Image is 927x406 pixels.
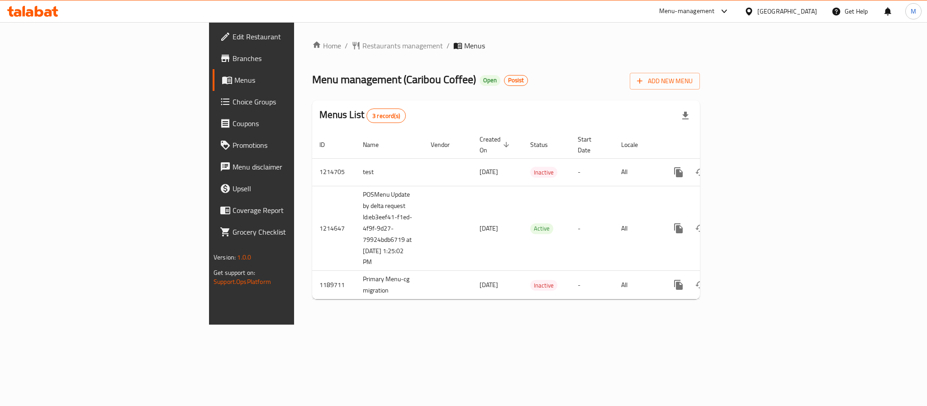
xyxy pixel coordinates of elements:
span: Add New Menu [637,76,693,87]
span: Start Date [578,134,603,156]
span: ID [319,139,337,150]
span: Name [363,139,390,150]
span: Edit Restaurant [233,31,357,42]
a: Branches [213,47,364,69]
a: Choice Groups [213,91,364,113]
div: Inactive [530,280,557,291]
span: Version: [214,251,236,263]
li: / [447,40,450,51]
span: Active [530,223,553,234]
div: [GEOGRAPHIC_DATA] [757,6,817,16]
span: [DATE] [480,279,498,291]
div: Menu-management [659,6,715,17]
span: Posist [504,76,528,84]
button: more [668,161,689,183]
button: Change Status [689,217,711,239]
a: Support.OpsPlatform [214,276,271,288]
span: Grocery Checklist [233,227,357,237]
button: more [668,274,689,296]
span: Branches [233,53,357,64]
span: [DATE] [480,166,498,178]
span: Upsell [233,183,357,194]
td: - [570,271,614,299]
span: Inactive [530,167,557,178]
a: Edit Restaurant [213,26,364,47]
button: more [668,217,689,239]
div: Total records count [366,109,406,123]
th: Actions [661,131,762,159]
span: Locale [621,139,650,150]
td: - [570,158,614,186]
td: test [356,158,423,186]
td: All [614,271,661,299]
td: All [614,158,661,186]
nav: breadcrumb [312,40,700,51]
a: Restaurants management [352,40,443,51]
a: Coupons [213,113,364,134]
span: Promotions [233,140,357,151]
td: All [614,186,661,271]
span: Menus [464,40,485,51]
span: Coverage Report [233,205,357,216]
span: Status [530,139,560,150]
span: [DATE] [480,222,498,234]
span: Choice Groups [233,96,357,107]
span: Get support on: [214,267,255,279]
span: Inactive [530,280,557,291]
span: 1.0.0 [237,251,251,263]
td: Primary Menu-cg migration [356,271,423,299]
span: Open [480,76,500,84]
a: Upsell [213,178,364,199]
div: Export file [675,105,696,127]
span: Vendor [431,139,461,150]
span: Menu disclaimer [233,161,357,172]
span: Restaurants management [362,40,443,51]
a: Coverage Report [213,199,364,221]
button: Change Status [689,161,711,183]
span: 3 record(s) [367,112,405,120]
span: Menus [234,75,357,85]
a: Menu disclaimer [213,156,364,178]
a: Grocery Checklist [213,221,364,243]
button: Change Status [689,274,711,296]
table: enhanced table [312,131,762,300]
td: POSMenu Update by delta request Id:eb3eef41-f1ed-4f9f-9d27-79924bdb6719 at [DATE] 1:25:02 PM [356,186,423,271]
a: Menus [213,69,364,91]
div: Open [480,75,500,86]
td: - [570,186,614,271]
button: Add New Menu [630,73,700,90]
span: Menu management ( Caribou Coffee ) [312,69,476,90]
a: Promotions [213,134,364,156]
span: Created On [480,134,512,156]
h2: Menus List [319,108,406,123]
span: M [911,6,916,16]
span: Coupons [233,118,357,129]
